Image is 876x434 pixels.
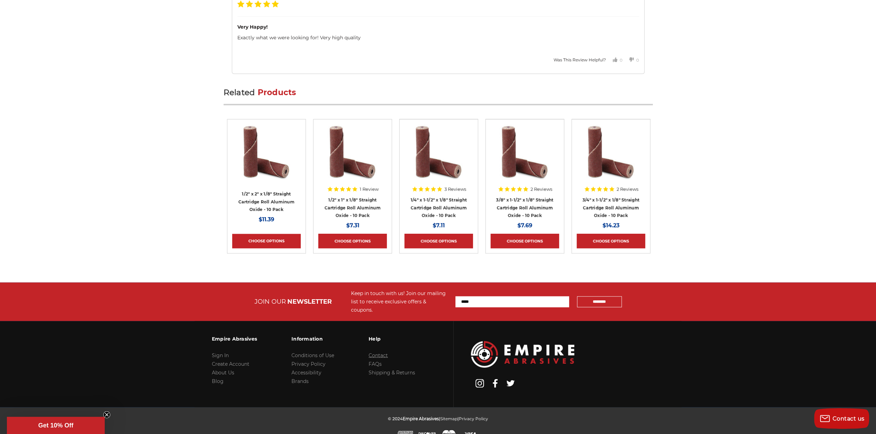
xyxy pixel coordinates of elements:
img: Cartridge Roll 3/4" x 1-1/2" x 1/8" Straight [584,124,639,179]
span: Related [224,88,255,97]
label: 3 Stars [255,0,261,7]
div: Was This Review Helpful? [554,57,606,63]
label: 5 Stars [272,0,279,7]
a: About Us [212,369,234,375]
a: Blog [212,378,224,384]
span: Empire Abrasives [403,416,439,421]
span: 0 [620,58,622,63]
span: Get 10% Off [38,422,73,429]
a: 3/8" x 1-1/2" x 1/8" Straight Cartridge Roll Aluminum Oxide - 10 Pack [496,197,553,218]
span: $7.11 [433,222,445,229]
img: Cartridge Roll 1/2" x 2" x 1/8"" Straight [239,124,294,179]
a: Privacy Policy [459,416,488,421]
span: $7.31 [346,222,359,229]
span: 2 Reviews [617,187,638,191]
a: Choose Options [404,234,473,248]
label: 1 Star [237,0,244,7]
a: Shipping & Returns [369,369,415,375]
button: Contact us [814,408,869,429]
span: 2 Reviews [530,187,552,191]
img: Cartridge Roll 1/2" x 1" x 1/8" Straight [325,124,380,179]
img: Cartridge Roll 1/4" x 1-1/2" x 1/8" Straight [411,124,466,179]
div: Get 10% OffClose teaser [7,417,105,434]
h3: Information [291,331,334,346]
h3: Empire Abrasives [212,331,257,346]
span: Products [258,88,296,97]
a: Cartridge Roll 3/4" x 1-1/2" x 1/8" Straight [577,124,645,190]
a: Conditions of Use [291,352,334,358]
label: 2 Stars [246,0,253,7]
span: JOIN OUR [255,298,286,305]
a: 1/4" x 1-1/2" x 1/8" Straight Cartridge Roll Aluminum Oxide - 10 Pack [411,197,467,218]
a: Choose Options [491,234,559,248]
span: Very high quality [320,34,361,41]
a: 1/2" x 2" x 1/8" Straight Cartridge Roll Aluminum Oxide - 10 Pack [238,191,295,212]
a: Choose Options [318,234,387,248]
a: Brands [291,378,309,384]
span: Exactly what we were looking for! [237,34,320,41]
button: Close teaser [103,411,110,418]
p: © 2024 | | [388,414,488,423]
a: Choose Options [232,234,301,248]
a: Cartridge Roll 3/8" x 1-1/2" x 1/8" Straight [491,124,559,190]
a: Cartridge Roll 1/4" x 1-1/2" x 1/8" Straight [404,124,473,190]
span: $14.23 [602,222,619,229]
div: Keep in touch with us! Join our mailing list to receive exclusive offers & coupons. [351,289,449,314]
a: Sitemap [440,416,457,421]
a: 3/4" x 1-1/2" x 1/8" Straight Cartridge Roll Aluminum Oxide - 10 Pack [583,197,639,218]
span: Contact us [833,415,865,422]
img: Empire Abrasives Logo Image [471,341,574,367]
div: Very Happy! [237,23,639,31]
a: Cartridge Roll 1/2" x 2" x 1/8"" Straight [232,124,301,190]
h3: Help [369,331,415,346]
span: 1 Review [360,187,379,191]
a: Choose Options [577,234,645,248]
span: 0 [636,58,639,63]
span: $7.69 [517,222,532,229]
span: NEWSLETTER [287,298,332,305]
a: Sign In [212,352,229,358]
label: 4 Stars [263,0,270,7]
a: Privacy Policy [291,361,326,367]
a: Accessibility [291,369,321,375]
button: Votes Down [622,52,639,68]
a: Cartridge Roll 1/2" x 1" x 1/8" Straight [318,124,387,190]
span: $11.39 [259,216,274,223]
a: Contact [369,352,388,358]
span: 3 Reviews [444,187,466,191]
button: Votes Up [606,52,622,68]
a: FAQs [369,361,382,367]
a: 1/2" x 1" x 1/8" Straight Cartridge Roll Aluminum Oxide - 10 Pack [324,197,381,218]
img: Cartridge Roll 3/8" x 1-1/2" x 1/8" Straight [497,124,553,179]
a: Create Account [212,361,249,367]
